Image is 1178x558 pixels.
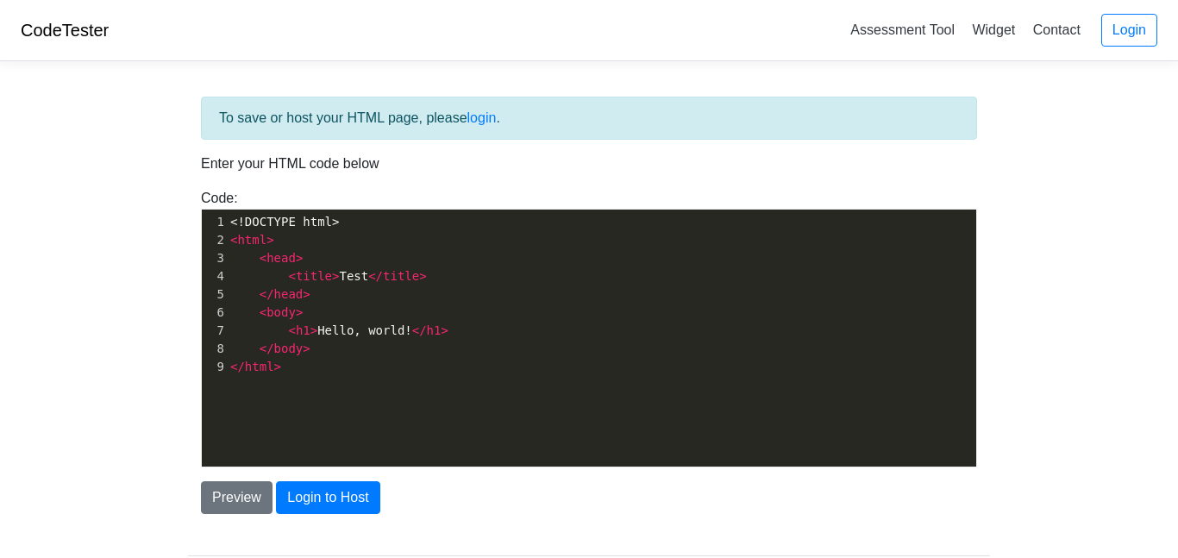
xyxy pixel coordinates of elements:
[202,322,227,340] div: 7
[276,481,379,514] button: Login to Host
[296,323,310,337] span: h1
[303,287,310,301] span: >
[266,305,296,319] span: body
[310,323,317,337] span: >
[201,481,273,514] button: Preview
[1101,14,1157,47] a: Login
[274,287,304,301] span: head
[288,323,295,337] span: <
[245,360,274,373] span: html
[230,269,427,283] span: Test
[202,285,227,304] div: 5
[412,323,427,337] span: </
[260,251,266,265] span: <
[230,323,448,337] span: Hello, world!
[201,154,977,174] p: Enter your HTML code below
[467,110,497,125] a: login
[383,269,419,283] span: title
[266,233,273,247] span: >
[296,251,303,265] span: >
[332,269,339,283] span: >
[274,360,281,373] span: >
[188,188,990,467] div: Code:
[260,305,266,319] span: <
[843,16,962,44] a: Assessment Tool
[202,213,227,231] div: 1
[260,287,274,301] span: </
[230,215,339,229] span: <!DOCTYPE html>
[237,233,266,247] span: html
[266,251,296,265] span: head
[202,340,227,358] div: 8
[202,358,227,376] div: 9
[202,249,227,267] div: 3
[202,267,227,285] div: 4
[201,97,977,140] div: To save or host your HTML page, please .
[230,360,245,373] span: </
[21,21,109,40] a: CodeTester
[427,323,442,337] span: h1
[419,269,426,283] span: >
[260,342,274,355] span: </
[296,305,303,319] span: >
[202,231,227,249] div: 2
[230,233,237,247] span: <
[441,323,448,337] span: >
[1026,16,1087,44] a: Contact
[368,269,383,283] span: </
[288,269,295,283] span: <
[274,342,304,355] span: body
[965,16,1022,44] a: Widget
[202,304,227,322] div: 6
[303,342,310,355] span: >
[296,269,332,283] span: title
